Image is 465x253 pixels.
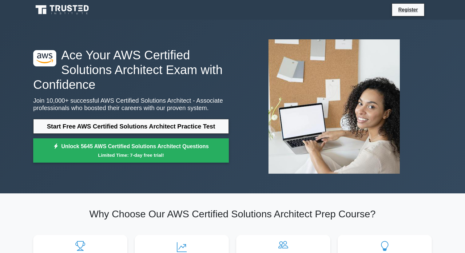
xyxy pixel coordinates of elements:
[41,152,221,159] small: Limited Time: 7-day free trial!
[33,119,229,134] a: Start Free AWS Certified Solutions Architect Practice Test
[33,48,229,92] h1: Ace Your AWS Certified Solutions Architect Exam with Confidence
[33,138,229,163] a: Unlock 5645 AWS Certified Solutions Architect QuestionsLimited Time: 7-day free trial!
[33,97,229,112] p: Join 10,000+ successful AWS Certified Solutions Architect - Associate professionals who boosted t...
[395,6,422,14] a: Register
[33,208,432,220] h2: Why Choose Our AWS Certified Solutions Architect Prep Course?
